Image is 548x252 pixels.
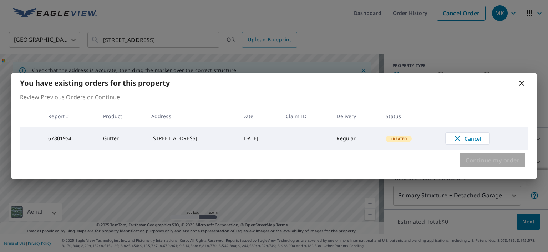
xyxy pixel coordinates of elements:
button: Cancel [445,132,490,145]
b: You have existing orders for this property [20,78,170,88]
td: Regular [331,127,380,150]
p: Review Previous Orders or Continue [20,93,528,101]
span: Created [386,136,411,141]
th: Date [237,106,280,127]
span: Continue my order [466,155,519,165]
td: 67801954 [42,127,97,150]
button: Continue my order [460,153,525,167]
th: Status [380,106,439,127]
th: Product [97,106,146,127]
th: Report # [42,106,97,127]
th: Address [146,106,237,127]
div: [STREET_ADDRESS] [151,135,231,142]
td: Gutter [97,127,146,150]
td: [DATE] [237,127,280,150]
th: Claim ID [280,106,331,127]
span: Cancel [453,134,482,143]
th: Delivery [331,106,380,127]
